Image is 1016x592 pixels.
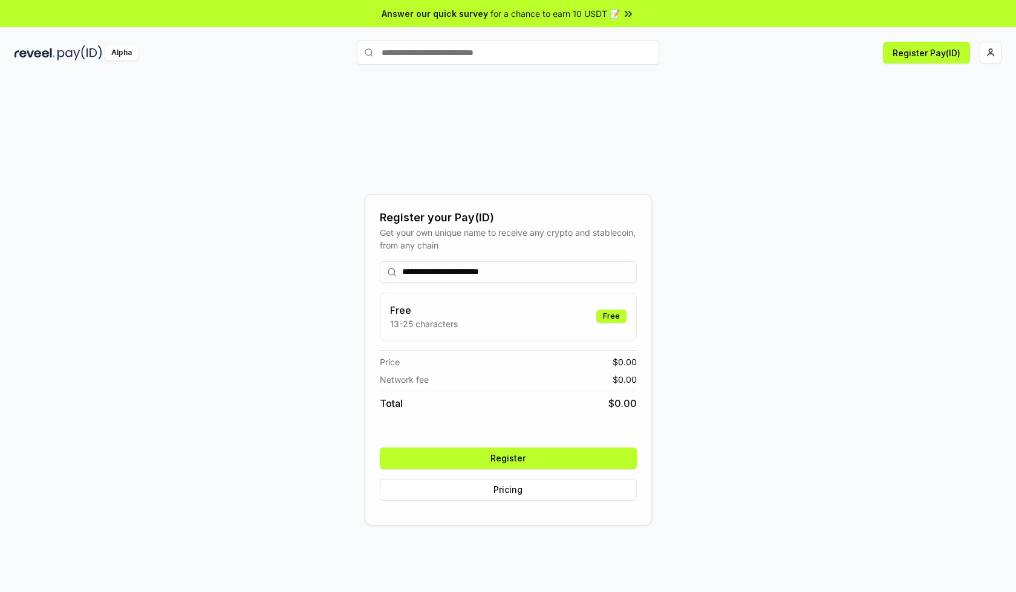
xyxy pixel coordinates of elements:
span: $ 0.00 [613,356,637,368]
img: reveel_dark [15,45,55,60]
img: pay_id [57,45,102,60]
span: Answer our quick survey [382,7,488,20]
div: Register your Pay(ID) [380,209,637,226]
button: Register [380,447,637,469]
h3: Free [390,303,458,317]
button: Pricing [380,479,637,501]
div: Get your own unique name to receive any crypto and stablecoin, from any chain [380,226,637,252]
span: $ 0.00 [613,373,637,386]
div: Free [596,310,627,323]
span: $ 0.00 [608,396,637,411]
span: Network fee [380,373,429,386]
button: Register Pay(ID) [883,42,970,63]
p: 13-25 characters [390,317,458,330]
span: Total [380,396,403,411]
span: for a chance to earn 10 USDT 📝 [490,7,620,20]
div: Alpha [105,45,138,60]
span: Price [380,356,400,368]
